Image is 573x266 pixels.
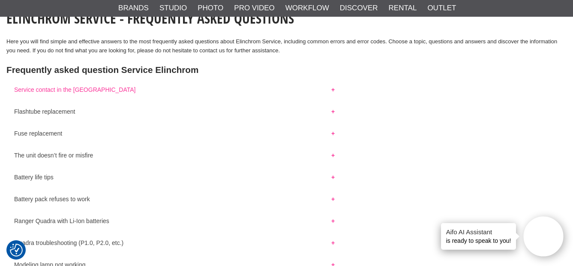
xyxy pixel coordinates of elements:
a: Pro Video [234,3,274,14]
button: Service contact in the [GEOGRAPHIC_DATA] [6,82,342,93]
button: Battery life tips [6,169,342,181]
h2: Frequently asked question Service Elinchrom [6,64,567,76]
button: Battery pack refuses to work [6,191,342,203]
a: Workflow [285,3,329,14]
p: Here you will find simple and effective answers to the most frequently asked questions about Elin... [6,37,567,55]
a: Photo [198,3,223,14]
h1: Elinchrom Service - Frequently Asked Questions [6,9,567,28]
button: Flashtube replacement [6,104,342,115]
button: Ranger Quadra with Li-Ion batteries [6,213,342,224]
button: Consent Preferences [10,242,23,258]
button: Fuse replacement [6,126,342,137]
a: Brands [118,3,149,14]
button: Quadra troubleshooting (P1.0, P2.0, etc.) [6,235,342,246]
a: Outlet [427,3,456,14]
a: Studio [159,3,187,14]
img: Revisit consent button [10,244,23,257]
h4: Aifo AI Assistant [446,227,511,236]
a: Rental [389,3,417,14]
button: The unit doesn’t fire or misfire [6,148,342,159]
a: Discover [340,3,378,14]
div: is ready to speak to you! [441,223,516,250]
